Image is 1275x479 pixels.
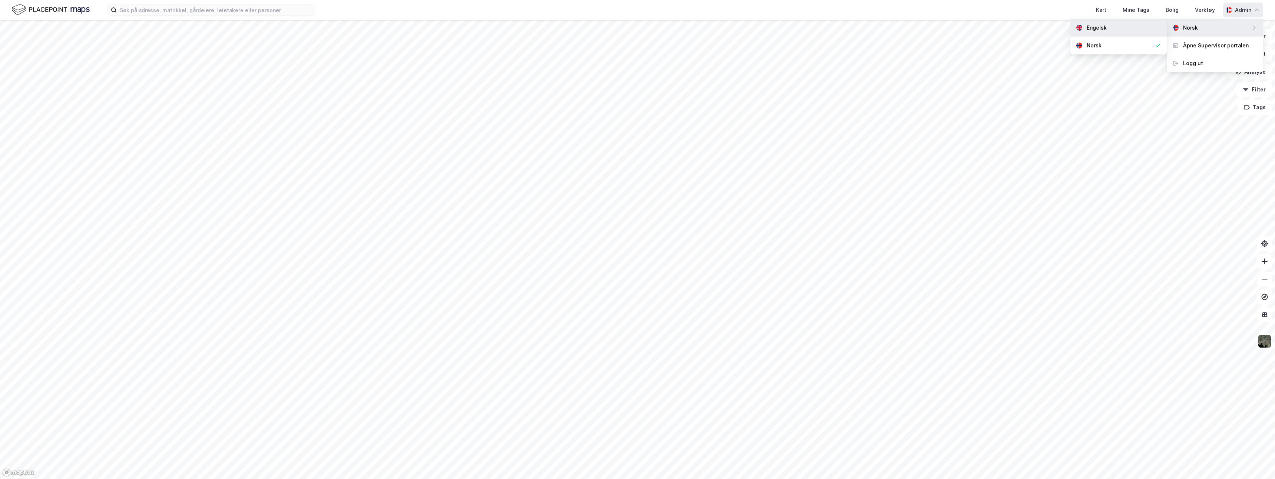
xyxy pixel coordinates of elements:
[1238,443,1275,479] div: Widżet czatu
[1258,334,1272,348] img: 9k=
[1183,59,1203,68] div: Logg ut
[1183,23,1198,32] div: Norsk
[117,4,315,16] input: Søk på adresse, matrikkel, gårdeiere, leietakere eller personer
[1195,6,1215,14] div: Verktøy
[1236,82,1272,97] button: Filter
[1087,23,1107,32] div: Engelsk
[1235,6,1251,14] div: Admin
[1238,443,1275,479] iframe: Chat Widget
[12,3,90,16] img: logo.f888ab2527a4732fd821a326f86c7f29.svg
[1087,41,1102,50] div: Norsk
[1238,100,1272,115] button: Tags
[1183,41,1249,50] div: Åpne Supervisor portalen
[1123,6,1149,14] div: Mine Tags
[1166,6,1179,14] div: Bolig
[1096,6,1106,14] div: Kart
[2,468,35,477] a: Mapbox homepage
